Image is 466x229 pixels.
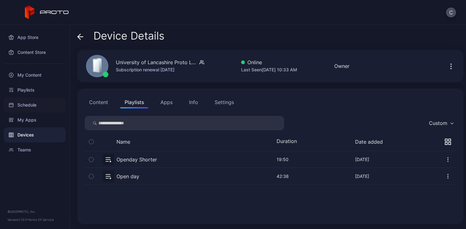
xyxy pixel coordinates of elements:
[4,30,66,45] a: App Store
[116,66,204,74] div: Subscription renewal [DATE]
[189,98,198,106] div: Info
[93,30,164,42] span: Device Details
[120,96,148,108] button: Playlists
[210,96,238,108] button: Settings
[4,98,66,112] a: Schedule
[4,45,66,60] a: Content Store
[156,96,177,108] button: Apps
[4,142,66,157] a: Teams
[4,112,66,127] a: My Apps
[28,218,54,222] a: Terms Of Service
[277,138,302,146] div: Duration
[355,139,383,145] button: Date added
[7,209,62,214] div: © 2025 PROTO, Inc.
[426,116,456,130] button: Custom
[334,62,349,70] div: Owner
[4,83,66,98] a: Playlists
[241,66,297,74] div: Last Seen [DATE] 10:33 AM
[85,96,112,108] button: Content
[215,98,234,106] div: Settings
[116,59,197,66] div: University of Lancashire Proto Luma
[4,68,66,83] a: My Content
[185,96,202,108] button: Info
[7,218,28,222] span: Version 1.13.1 •
[4,127,66,142] a: Devices
[446,7,456,17] button: C
[241,59,297,66] div: Online
[429,120,447,126] div: Custom
[117,139,130,145] button: Name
